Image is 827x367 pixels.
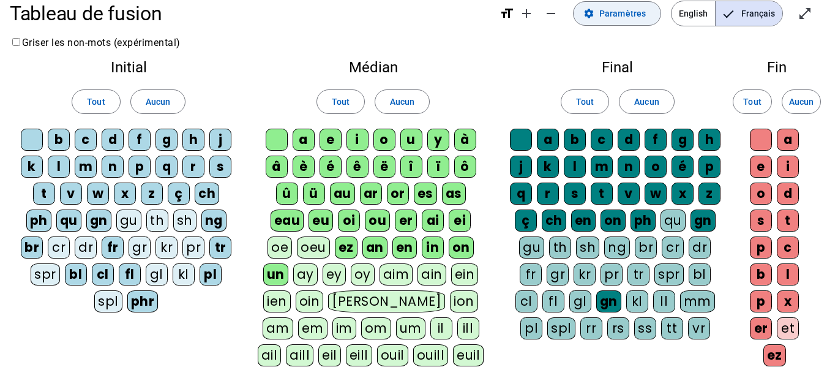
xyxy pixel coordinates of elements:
[571,210,596,232] div: en
[335,236,357,259] div: ez
[392,236,417,259] div: en
[87,183,109,205] div: w
[361,317,391,339] div: om
[671,1,783,26] mat-button-toggle-group: Language selection
[750,236,772,259] div: p
[323,263,346,286] div: ey
[182,236,204,259] div: pr
[427,129,449,151] div: y
[539,1,563,26] button: Diminuer la taille de la police
[591,129,613,151] div: c
[293,129,315,151] div: a
[750,210,772,232] div: s
[92,263,114,286] div: cl
[564,183,586,205] div: s
[777,290,799,312] div: x
[373,129,395,151] div: o
[777,210,799,232] div: t
[422,210,444,232] div: ai
[200,263,222,286] div: pl
[547,317,575,339] div: spl
[777,129,799,151] div: a
[618,156,640,178] div: n
[362,236,387,259] div: an
[777,236,799,259] div: c
[346,156,369,178] div: ê
[309,210,333,232] div: eu
[119,263,141,286] div: fl
[519,6,534,21] mat-icon: add
[789,94,814,109] span: Aucun
[451,263,479,286] div: ein
[351,263,375,286] div: oy
[127,290,159,312] div: phr
[515,290,537,312] div: cl
[645,183,667,205] div: w
[400,129,422,151] div: u
[453,344,484,366] div: euil
[576,94,594,109] span: Tout
[209,156,231,178] div: s
[660,210,686,232] div: qu
[454,156,476,178] div: ô
[26,210,51,232] div: ph
[733,89,772,114] button: Tout
[48,236,70,259] div: cr
[645,129,667,151] div: f
[689,236,711,259] div: dr
[263,317,293,339] div: am
[316,89,365,114] button: Tout
[395,210,417,232] div: er
[604,236,630,259] div: ng
[380,263,413,286] div: aim
[618,129,640,151] div: d
[635,236,657,259] div: br
[155,129,178,151] div: g
[209,236,231,259] div: tr
[793,1,817,26] button: Entrer en plein écran
[510,183,532,205] div: q
[75,129,97,151] div: c
[777,263,799,286] div: l
[330,183,355,205] div: au
[209,129,231,151] div: j
[537,183,559,205] div: r
[129,236,151,259] div: gr
[21,236,43,259] div: br
[65,263,87,286] div: bl
[607,317,629,339] div: rs
[542,290,564,312] div: fl
[387,183,409,205] div: or
[574,263,596,286] div: kr
[454,129,476,151] div: à
[75,156,97,178] div: m
[414,183,437,205] div: es
[430,317,452,339] div: il
[20,60,238,75] h2: Initial
[195,183,219,205] div: ch
[201,210,226,232] div: ng
[547,263,569,286] div: gr
[86,210,111,232] div: gn
[653,290,675,312] div: ll
[33,183,55,205] div: t
[449,236,474,259] div: on
[87,94,105,109] span: Tout
[544,6,558,21] mat-icon: remove
[662,236,684,259] div: cr
[182,129,204,151] div: h
[268,236,292,259] div: oe
[619,89,674,114] button: Aucun
[442,183,466,205] div: as
[573,1,661,26] button: Paramètres
[130,89,185,114] button: Aucun
[146,210,168,232] div: th
[266,156,288,178] div: â
[750,317,772,339] div: er
[346,129,369,151] div: i
[672,183,694,205] div: x
[750,156,772,178] div: e
[680,290,715,312] div: mm
[297,236,330,259] div: oeu
[263,290,291,312] div: ien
